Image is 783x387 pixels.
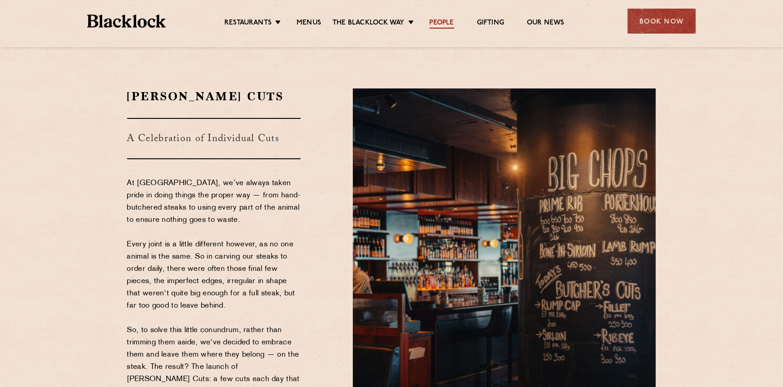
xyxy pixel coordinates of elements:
h2: [PERSON_NAME] Cuts [127,88,301,104]
a: Our News [527,19,565,29]
a: Gifting [477,19,504,29]
a: Restaurants [224,19,272,29]
div: Book Now [628,9,696,34]
a: People [430,19,454,29]
a: Menus [297,19,321,29]
h3: A Celebration of Individual Cuts [127,118,301,159]
a: The Blacklock Way [332,19,404,29]
img: BL_Textured_Logo-footer-cropped.svg [87,15,166,28]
